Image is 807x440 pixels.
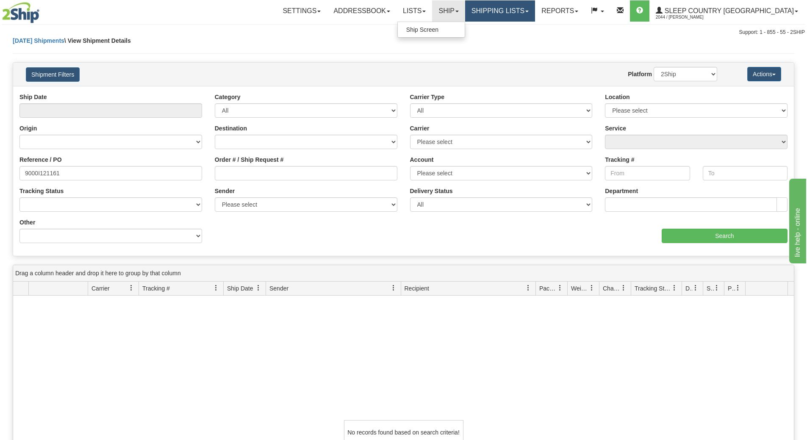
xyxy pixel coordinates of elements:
[327,0,397,22] a: Addressbook
[276,0,327,22] a: Settings
[13,265,794,282] div: grid grouping header
[605,93,630,101] label: Location
[215,187,235,195] label: Sender
[571,284,589,293] span: Weight
[605,187,638,195] label: Department
[553,281,567,295] a: Packages filter column settings
[2,29,805,36] div: Support: 1 - 855 - 55 - 2SHIP
[19,124,37,133] label: Origin
[603,284,621,293] span: Charge
[628,70,652,78] label: Platform
[685,284,693,293] span: Delivery Status
[19,218,35,227] label: Other
[398,24,465,35] a: Ship Screen
[656,13,719,22] span: 2044 / [PERSON_NAME]
[19,187,64,195] label: Tracking Status
[605,155,634,164] label: Tracking #
[616,281,631,295] a: Charge filter column settings
[406,26,438,33] span: Ship Screen
[605,166,690,180] input: From
[19,93,47,101] label: Ship Date
[209,281,223,295] a: Tracking # filter column settings
[662,229,788,243] input: Search
[539,284,557,293] span: Packages
[703,166,788,180] input: To
[465,0,535,22] a: Shipping lists
[688,281,703,295] a: Delivery Status filter column settings
[397,0,432,22] a: Lists
[788,177,806,263] iframe: chat widget
[585,281,599,295] a: Weight filter column settings
[410,155,434,164] label: Account
[410,93,444,101] label: Carrier Type
[667,281,682,295] a: Tracking Status filter column settings
[710,281,724,295] a: Shipment Issues filter column settings
[215,155,284,164] label: Order # / Ship Request #
[19,155,62,164] label: Reference / PO
[663,7,794,14] span: Sleep Country [GEOGRAPHIC_DATA]
[410,124,430,133] label: Carrier
[535,0,585,22] a: Reports
[747,67,781,81] button: Actions
[215,93,241,101] label: Category
[142,284,170,293] span: Tracking #
[728,284,735,293] span: Pickup Status
[386,281,401,295] a: Sender filter column settings
[707,284,714,293] span: Shipment Issues
[6,5,78,15] div: live help - online
[13,37,64,44] a: [DATE] Shipments
[92,284,110,293] span: Carrier
[635,284,671,293] span: Tracking Status
[26,67,80,82] button: Shipment Filters
[215,124,247,133] label: Destination
[605,124,626,133] label: Service
[410,187,453,195] label: Delivery Status
[405,284,429,293] span: Recipient
[731,281,745,295] a: Pickup Status filter column settings
[649,0,804,22] a: Sleep Country [GEOGRAPHIC_DATA] 2044 / [PERSON_NAME]
[251,281,266,295] a: Ship Date filter column settings
[64,37,131,44] span: \ View Shipment Details
[2,2,39,23] img: logo2044.jpg
[269,284,288,293] span: Sender
[432,0,465,22] a: Ship
[124,281,139,295] a: Carrier filter column settings
[227,284,253,293] span: Ship Date
[521,281,535,295] a: Recipient filter column settings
